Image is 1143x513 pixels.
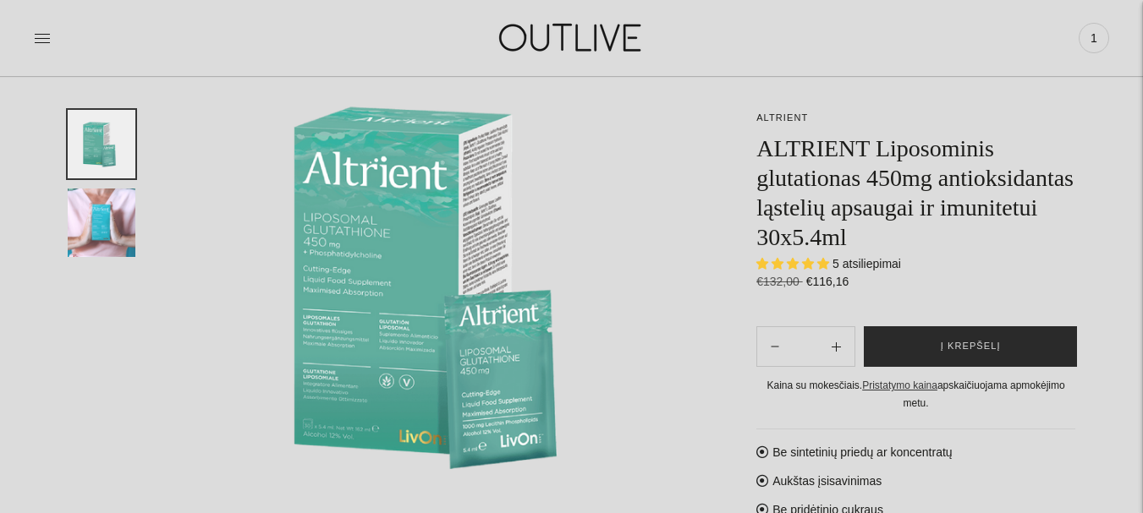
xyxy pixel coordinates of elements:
[941,338,1001,355] span: Į krepšelį
[466,8,678,67] img: OUTLIVE
[68,110,135,178] button: Translation missing: en.general.accessibility.image_thumbail
[1082,26,1106,50] span: 1
[806,275,849,288] span: €116,16
[756,275,803,288] s: €132,00
[833,257,901,270] span: 5 atsiliepimai
[68,188,135,257] button: Translation missing: en.general.accessibility.image_thumbail
[756,257,833,270] span: 5.00 stars
[864,326,1077,367] button: Į krepšelį
[756,112,808,123] a: ALTRIENT
[756,134,1075,252] h1: ALTRIENT Liposominis glutationas 450mg antioksidantas ląstelių apsaugai ir imunitetui 30x5.4ml
[818,326,855,367] button: Subtract product quantity
[862,379,937,391] a: Pristatymo kaina
[1079,19,1109,57] a: 1
[757,326,793,367] button: Add product quantity
[756,377,1075,412] div: Kaina su mokesčiais. apskaičiuojama apmokėjimo metu.
[793,335,818,359] input: Product quantity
